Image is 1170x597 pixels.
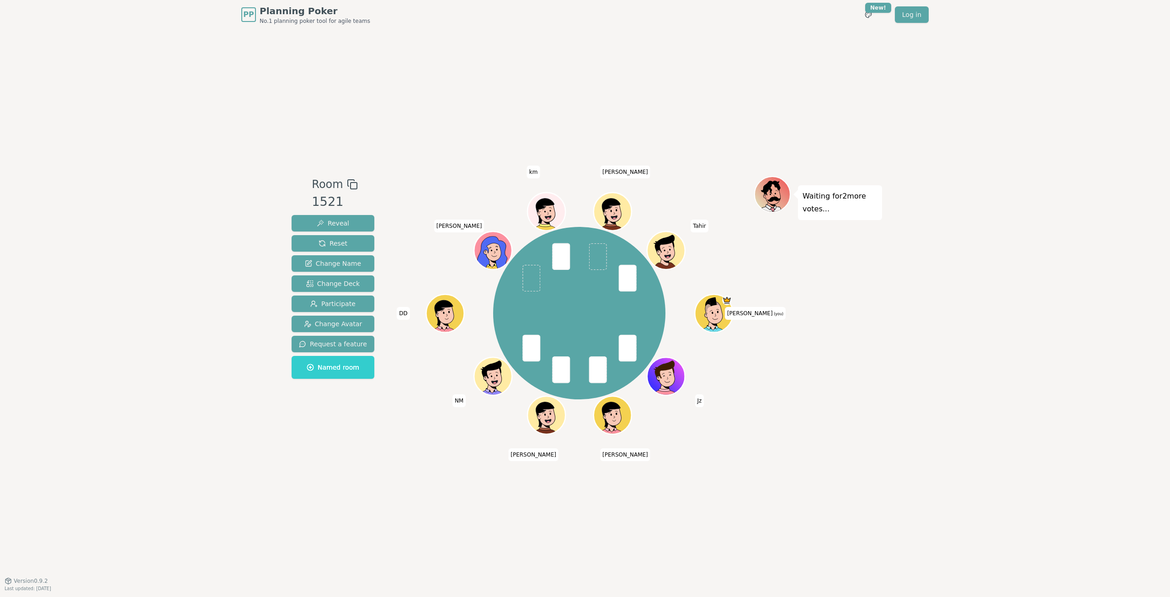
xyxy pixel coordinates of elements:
span: Reveal [317,219,349,228]
button: Change Avatar [292,316,374,332]
a: PPPlanning PokerNo.1 planning poker tool for agile teams [241,5,370,25]
span: Change Deck [306,279,360,288]
span: Reset [319,239,347,248]
span: Planning Poker [260,5,370,17]
span: PP [243,9,254,20]
span: chris is the host [722,296,732,305]
button: Reveal [292,215,374,231]
span: Change Name [305,259,361,268]
span: (you) [773,312,784,316]
span: Last updated: [DATE] [5,586,51,591]
span: Click to change your name [508,448,558,461]
button: Reset [292,235,374,252]
button: Named room [292,356,374,379]
button: Participate [292,296,374,312]
span: Click to change your name [527,165,540,178]
span: Click to change your name [691,219,708,232]
button: Version0.9.2 [5,577,48,585]
span: Click to change your name [452,394,466,407]
span: Request a feature [299,339,367,349]
span: Version 0.9.2 [14,577,48,585]
span: Named room [307,363,359,372]
span: Participate [310,299,356,308]
div: New! [865,3,891,13]
span: Click to change your name [434,219,484,232]
button: Request a feature [292,336,374,352]
span: No.1 planning poker tool for agile teams [260,17,370,25]
span: Click to change your name [397,307,409,320]
span: Click to change your name [600,448,650,461]
span: Change Avatar [304,319,362,328]
span: Room [312,176,343,193]
div: 1521 [312,193,357,211]
span: Click to change your name [600,165,650,178]
span: Click to change your name [725,307,786,320]
button: New! [860,6,877,23]
span: Click to change your name [695,394,704,407]
p: Waiting for 2 more votes... [803,190,877,215]
button: Change Name [292,255,374,272]
a: Log in [895,6,929,23]
button: Click to change your avatar [696,296,732,331]
button: Change Deck [292,275,374,292]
